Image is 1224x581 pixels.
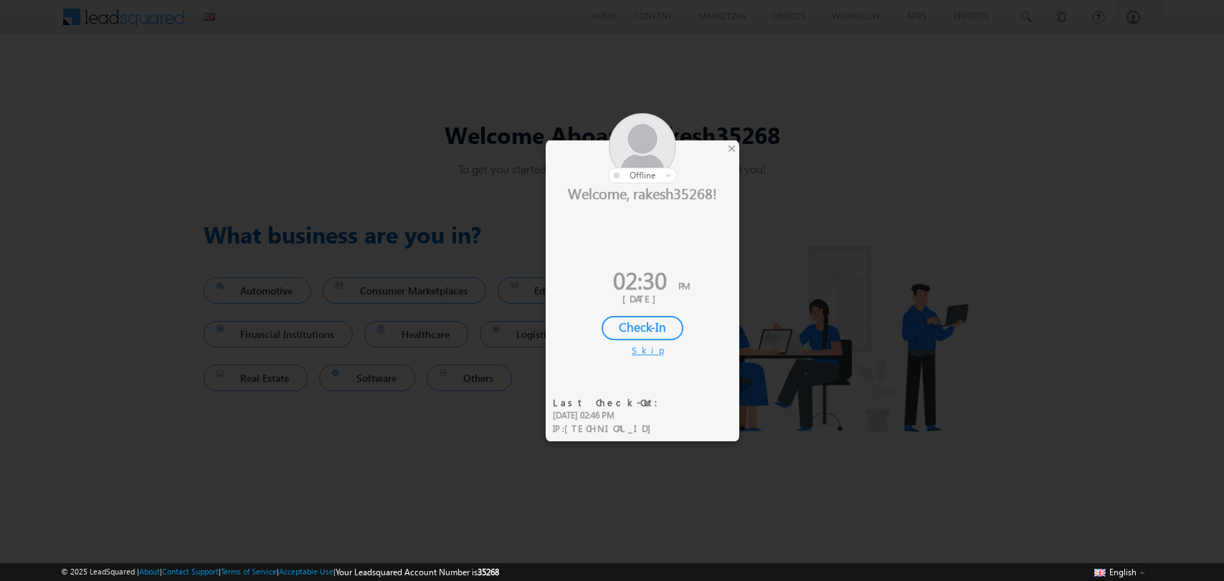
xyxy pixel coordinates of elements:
span: English [1109,567,1137,577]
div: Check-In [602,316,683,340]
div: IP : [553,422,667,436]
div: [DATE] [556,292,729,305]
div: × [724,140,739,156]
a: About [139,567,160,576]
span: © 2025 LeadSquared | | | | | [61,565,499,579]
span: 35268 [478,567,499,577]
a: Terms of Service [221,567,277,576]
a: Acceptable Use [279,567,333,576]
span: [TECHNICAL_ID] [564,422,658,434]
div: Welcome, rakesh35268! [546,183,739,202]
div: Skip [632,344,653,357]
button: English [1091,563,1148,580]
span: Your Leadsquared Account Number is [336,567,499,577]
span: PM [678,279,690,292]
div: [DATE] 02:46 PM [553,409,667,422]
div: Last Check-Out: [553,396,667,409]
a: Contact Support [162,567,219,576]
span: offline [630,170,655,181]
span: 02:30 [613,264,667,296]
